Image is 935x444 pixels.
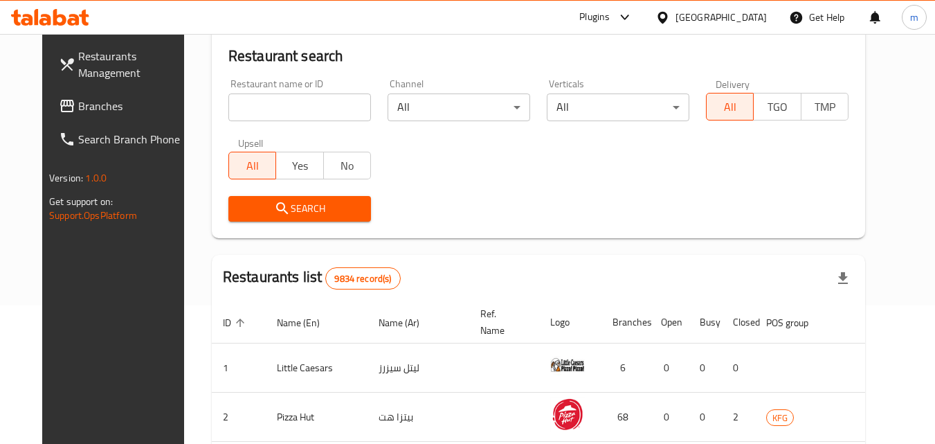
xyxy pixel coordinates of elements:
td: 0 [650,344,689,393]
div: Plugins [579,9,610,26]
label: Delivery [716,79,750,89]
span: Ref. Name [480,305,523,339]
img: Pizza Hut [550,397,585,432]
div: [GEOGRAPHIC_DATA] [675,10,767,25]
td: 2 [722,393,755,442]
td: 1 [212,344,266,393]
span: All [712,97,748,117]
td: 6 [601,344,650,393]
td: 0 [689,344,722,393]
span: ID [223,314,249,331]
label: Upsell [238,138,264,148]
span: Branches [78,98,188,114]
span: Version: [49,169,83,187]
div: All [388,94,530,121]
button: Search [228,196,371,222]
span: 1.0.0 [85,169,107,187]
span: TGO [759,97,795,117]
button: TGO [753,93,801,121]
span: Name (Ar) [379,314,437,331]
button: TMP [801,93,848,121]
th: Open [650,301,689,344]
th: Branches [601,301,650,344]
td: 68 [601,393,650,442]
td: 0 [722,344,755,393]
span: Get support on: [49,193,113,211]
td: 0 [689,393,722,442]
span: TMP [807,97,843,117]
td: 2 [212,393,266,442]
h2: Restaurant search [228,46,848,66]
div: All [547,94,689,121]
th: Busy [689,301,722,344]
span: Search [239,200,360,217]
div: Export file [826,262,860,295]
div: Total records count [325,267,400,290]
span: Name (En) [277,314,338,331]
span: m [910,10,918,25]
span: KFG [767,410,793,426]
td: Little Caesars [266,344,367,393]
td: ليتل سيزرز [367,344,469,393]
td: 0 [650,393,689,442]
span: No [329,156,365,176]
button: Yes [275,152,323,179]
button: All [706,93,754,121]
span: All [235,156,271,176]
a: Restaurants Management [48,39,199,89]
td: بيتزا هت [367,393,469,442]
a: Branches [48,89,199,123]
span: Yes [282,156,318,176]
button: All [228,152,276,179]
h2: Restaurants list [223,267,401,290]
button: No [323,152,371,179]
span: POS group [766,314,826,331]
span: 9834 record(s) [326,272,399,285]
a: Search Branch Phone [48,123,199,156]
span: Restaurants Management [78,48,188,81]
img: Little Caesars [550,348,585,382]
th: Logo [539,301,601,344]
th: Closed [722,301,755,344]
input: Search for restaurant name or ID.. [228,94,371,121]
a: Support.OpsPlatform [49,206,137,224]
td: Pizza Hut [266,393,367,442]
span: Search Branch Phone [78,131,188,148]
